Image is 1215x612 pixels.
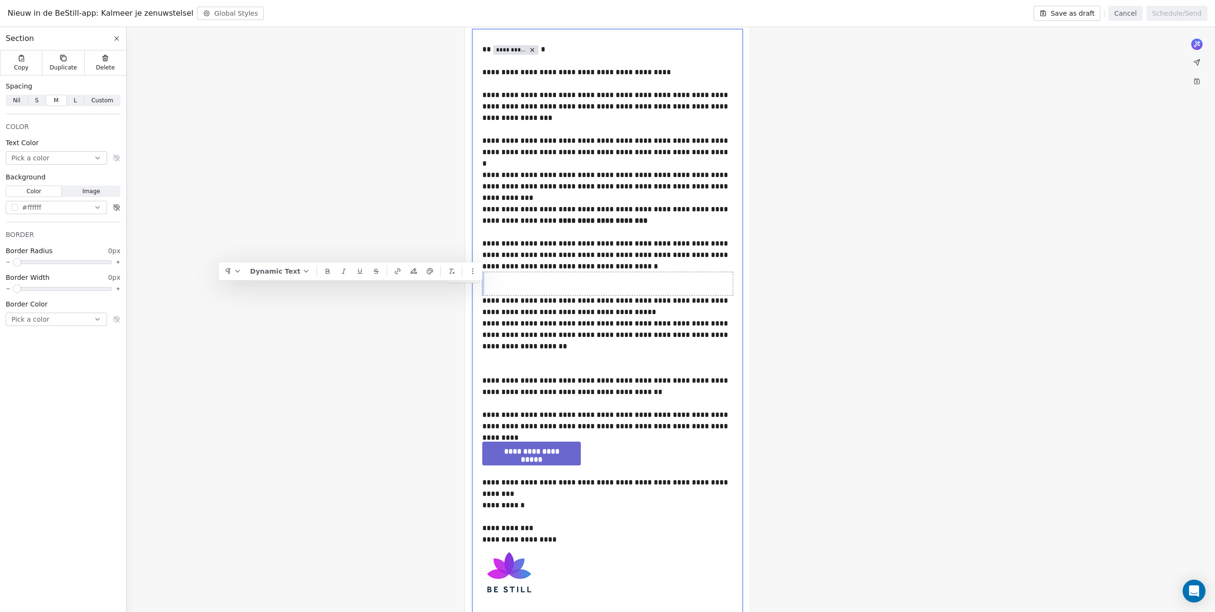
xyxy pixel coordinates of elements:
[22,203,41,213] span: #ffffff
[6,81,32,91] span: Spacing
[96,64,115,71] span: Delete
[82,187,100,196] span: Image
[6,246,52,256] span: Border Radius
[13,96,20,105] span: Nil
[6,230,120,239] div: BORDER
[6,273,50,282] span: Border Width
[35,96,39,105] span: S
[6,299,48,309] span: Border Color
[108,246,120,256] span: 0px
[74,96,77,105] span: L
[6,313,107,326] button: Pick a color
[108,273,120,282] span: 0px
[1183,580,1205,602] div: Open Intercom Messenger
[6,122,120,131] div: COLOR
[91,96,113,105] span: Custom
[1108,6,1142,21] button: Cancel
[6,172,46,182] span: Background
[8,8,193,19] span: Nieuw in de BeStill-app: Kalmeer je zenuwstelsel
[1034,6,1101,21] button: Save as draft
[14,64,29,71] span: Copy
[6,138,39,148] span: Text Color
[246,264,314,278] button: Dynamic Text
[1146,6,1207,21] button: Schedule/Send
[6,33,34,44] span: Section
[197,7,264,20] button: Global Styles
[6,201,107,214] button: #ffffff
[50,64,77,71] span: Duplicate
[6,151,107,165] button: Pick a color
